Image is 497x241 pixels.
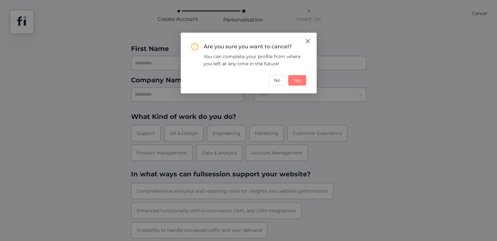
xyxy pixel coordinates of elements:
[204,43,292,50] span: Are you sure you want to cancel?
[204,53,306,67] div: You can complete your profile from where you left at any time in the future!
[274,77,280,84] span: No
[269,75,286,86] button: No
[293,77,301,84] span: Yes
[288,75,306,86] button: Yes
[299,33,317,50] button: Close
